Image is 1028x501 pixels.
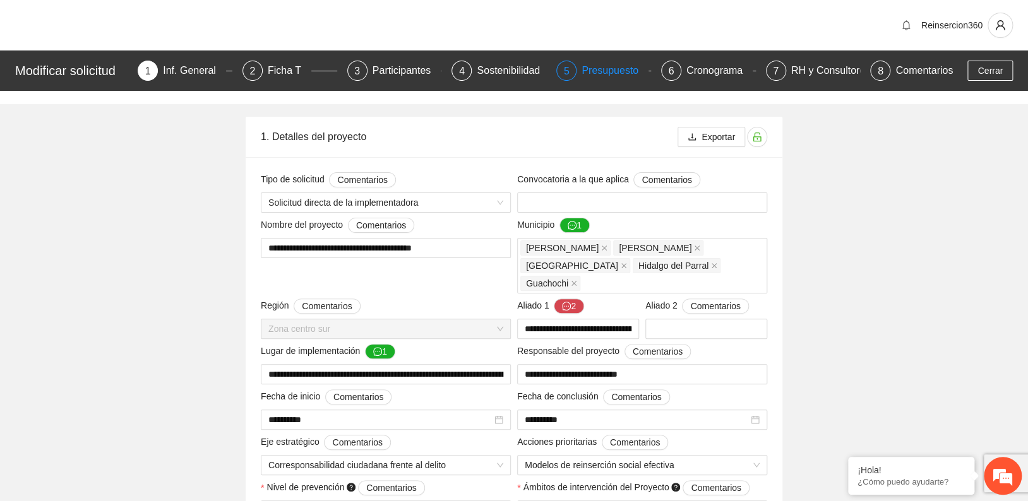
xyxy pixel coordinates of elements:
span: 1 [145,66,151,76]
div: 4Sostenibilidad [451,61,546,81]
button: Cerrar [967,61,1013,81]
span: Comentarios [333,390,383,404]
button: Región [294,298,360,314]
div: Cronograma [686,61,753,81]
span: message [568,221,577,231]
span: Lugar de implementación [261,344,395,359]
button: Nombre del proyecto [348,218,414,233]
div: 1. Detalles del proyecto [261,119,678,155]
span: Hidalgo del Parral [633,258,720,273]
span: Responsable del proyecto [517,344,691,359]
button: Aliado 2 [682,298,748,314]
div: 7RH y Consultores [766,61,861,81]
span: Comentarios [611,390,661,404]
span: Comentarios [366,481,416,495]
div: Presupuesto [582,61,648,81]
span: question-circle [347,483,356,492]
button: Ámbitos de intervención del Proyecto question-circle [683,480,749,495]
p: ¿Cómo puedo ayudarte? [858,477,965,486]
span: Solicitud directa de la implementadora [268,193,503,212]
span: Exportar [702,130,735,144]
span: 6 [668,66,674,76]
span: Comentarios [642,173,691,187]
span: Reinsercion360 [921,20,983,30]
span: Comentarios [610,435,660,449]
button: Tipo de solicitud [329,172,395,187]
div: 2Ficha T [242,61,337,81]
button: Aliado 1 [554,298,584,314]
div: 1Inf. General [138,61,232,81]
span: Comentarios [633,345,683,358]
div: Chatee con nosotros ahora [66,64,212,81]
div: Modificar solicitud [15,61,130,81]
div: Inf. General [163,61,226,81]
span: message [373,347,382,357]
span: 7 [773,66,779,76]
div: Minimizar ventana de chat en vivo [207,6,237,37]
span: Comentarios [337,173,387,187]
span: Cerrar [977,64,1003,78]
span: Hidalgo del Parral [638,259,708,273]
span: Zona centro sur [268,319,503,338]
div: 6Cronograma [661,61,756,81]
button: unlock [747,127,767,147]
button: Acciones prioritarias [602,435,668,450]
span: 4 [459,66,465,76]
button: bell [896,15,916,35]
span: [PERSON_NAME] [526,241,599,255]
button: user [988,13,1013,38]
span: Cuauhtémoc [520,240,611,256]
span: Fecha de inicio [261,389,391,404]
span: Comentarios [332,435,382,449]
div: 8Comentarios [870,61,953,81]
span: Comentarios [691,481,741,495]
div: RH y Consultores [791,61,880,81]
span: 2 [249,66,255,76]
span: message [562,302,571,312]
span: [PERSON_NAME] [619,241,691,255]
span: Estamos en línea. [73,168,174,296]
span: Aquiles Serdán [613,240,703,256]
span: close [601,245,607,251]
span: download [688,133,696,143]
button: Eje estratégico [324,435,390,450]
div: 3Participantes [347,61,442,81]
div: Ficha T [268,61,311,81]
span: Aliado 1 [517,298,584,314]
span: Eje estratégico [261,435,391,450]
span: Convocatoria a la que aplica [517,172,700,187]
div: Participantes [373,61,441,81]
span: close [571,280,577,286]
button: Convocatoria a la que aplica [633,172,700,187]
span: close [694,245,700,251]
span: Ámbitos de intervención del Proyecto [523,480,749,495]
span: close [621,262,627,269]
span: close [711,262,717,269]
span: unlock [748,132,767,142]
span: 8 [878,66,883,76]
div: ¡Hola! [858,465,965,475]
span: Tipo de solicitud [261,172,396,187]
span: [GEOGRAPHIC_DATA] [526,259,618,273]
span: Acciones prioritarias [517,435,668,450]
textarea: Escriba su mensaje y pulse “Intro” [6,345,241,389]
span: Nombre del proyecto [261,218,414,233]
span: user [988,20,1012,31]
span: Guachochi [526,276,568,290]
span: Comentarios [690,299,740,313]
div: 5Presupuesto [556,61,651,81]
span: Corresponsabilidad ciudadana frente al delito [268,456,503,474]
span: Municipio [517,218,590,233]
button: Lugar de implementación [365,344,395,359]
span: 3 [354,66,360,76]
button: Municipio [559,218,590,233]
span: Modelos de reinserción social efectiva [525,456,760,474]
button: Responsable del proyecto [625,344,691,359]
button: Fecha de conclusión [603,389,669,404]
button: Nivel de prevención question-circle [358,480,424,495]
span: 5 [564,66,570,76]
button: downloadExportar [678,127,745,147]
div: Sostenibilidad [477,61,550,81]
div: Comentarios [895,61,953,81]
span: Chihuahua [520,258,630,273]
